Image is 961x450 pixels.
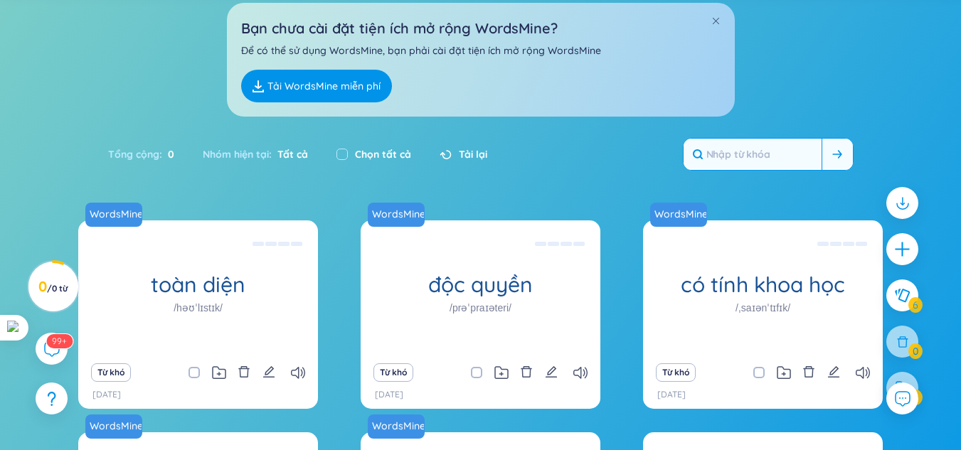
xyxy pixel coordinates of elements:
[241,19,558,37] font: Bạn chưa cài đặt tiện ích mở rộng WordsMine?
[520,365,533,378] span: xóa bỏ
[262,363,275,382] button: biên tập
[108,148,159,161] font: Tổng cộng
[520,363,533,382] button: xóa bỏ
[85,414,148,439] a: WordsMine
[650,203,713,227] a: WordsMine
[151,271,245,298] font: toàn diện
[92,389,121,400] font: [DATE]
[241,44,601,57] font: Để có thể sử dụng WordsMine, bạn phải cài đặt tiện ích mở rộng WordsMine
[168,148,174,161] font: 0
[91,363,130,382] button: Từ khó
[97,367,124,377] font: Từ khó
[681,271,845,298] font: có tính khoa học
[159,148,162,161] font: :
[662,367,689,377] font: Từ khó
[238,365,250,378] span: xóa bỏ
[269,148,272,161] font: :
[802,363,815,382] button: xóa bỏ
[277,148,308,161] font: Tất cả
[802,365,815,378] span: xóa bỏ
[459,148,487,161] font: Tải lại
[262,365,275,378] span: biên tập
[241,70,392,102] a: Tải WordsMine miễn phí
[90,419,143,432] font: WordsMine
[52,283,57,294] font: 0
[657,389,686,400] font: [DATE]
[372,419,425,432] font: WordsMine
[684,139,822,170] input: Nhập từ khóa
[47,283,52,294] font: /
[736,302,790,314] font: /ˌsaɪənˈtɪfɪk/
[893,240,911,258] span: cộng thêm
[59,283,68,294] font: từ
[38,277,47,295] font: 0
[238,363,250,382] button: xóa bỏ
[545,363,558,382] button: biên tập
[428,271,533,298] font: độc quyền
[174,302,223,314] font: /həʊˈlɪstɪk/
[450,302,511,314] font: /prəˈpraɪəteri/
[373,363,413,382] button: Từ khó
[355,148,411,161] font: Chọn tất cả
[267,80,381,92] font: Tải WordsMine miễn phí
[375,389,403,400] font: [DATE]
[85,203,148,227] a: WordsMine
[46,334,73,348] sup: 597
[827,363,840,382] button: biên tập
[654,208,708,220] font: WordsMine
[380,367,406,377] font: Từ khó
[203,148,269,161] font: Nhóm hiện tại
[368,414,430,439] a: WordsMine
[372,208,425,220] font: WordsMine
[368,203,430,227] a: WordsMine
[90,208,143,220] font: WordsMine
[656,363,695,382] button: Từ khó
[52,336,67,346] font: 99+
[545,365,558,378] span: biên tập
[827,365,840,378] span: biên tập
